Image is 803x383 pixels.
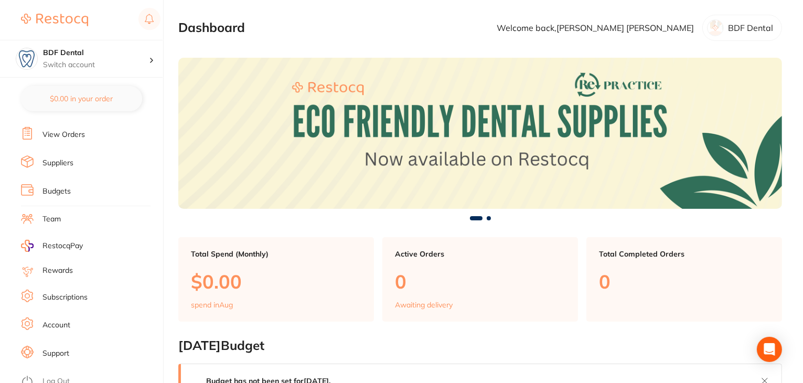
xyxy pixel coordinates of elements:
a: Subscriptions [42,292,88,303]
a: View Orders [42,130,85,140]
img: Restocq Logo [21,14,88,26]
div: Open Intercom Messenger [757,337,782,362]
img: Dashboard [178,58,782,209]
span: RestocqPay [42,241,83,251]
img: BDF Dental [16,48,37,69]
h2: [DATE] Budget [178,338,782,353]
p: 0 [395,271,565,292]
p: Switch account [43,60,149,70]
a: Team [42,214,61,225]
a: Total Completed Orders0 [586,237,782,322]
img: RestocqPay [21,240,34,252]
a: Support [42,348,69,359]
p: 0 [599,271,769,292]
a: Restocq Logo [21,8,88,32]
a: Budgets [42,186,71,197]
p: spend in Aug [191,301,233,309]
a: RestocqPay [21,240,83,252]
button: $0.00 in your order [21,86,142,111]
h2: Dashboard [178,20,245,35]
p: Active Orders [395,250,565,258]
p: Total Spend (Monthly) [191,250,361,258]
p: $0.00 [191,271,361,292]
p: Awaiting delivery [395,301,453,309]
a: Account [42,320,70,331]
h4: BDF Dental [43,48,149,58]
p: BDF Dental [728,23,773,33]
p: Total Completed Orders [599,250,769,258]
a: Total Spend (Monthly)$0.00spend inAug [178,237,374,322]
a: Active Orders0Awaiting delivery [382,237,578,322]
a: Rewards [42,265,73,276]
a: Suppliers [42,158,73,168]
p: Welcome back, [PERSON_NAME] [PERSON_NAME] [497,23,694,33]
